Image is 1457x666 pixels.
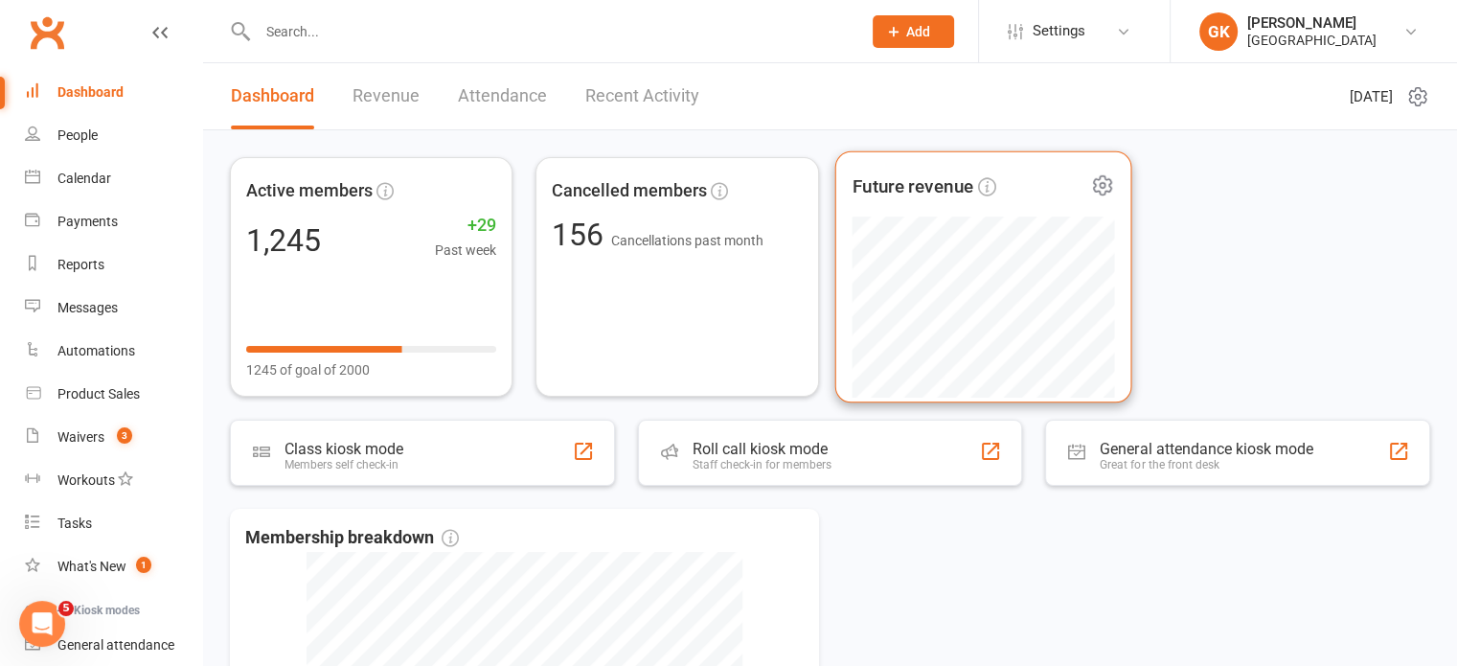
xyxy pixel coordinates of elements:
[693,458,831,471] div: Staff check-in for members
[1100,440,1312,458] div: General attendance kiosk mode
[25,373,202,416] a: Product Sales
[25,71,202,114] a: Dashboard
[25,157,202,200] a: Calendar
[25,330,202,373] a: Automations
[693,440,831,458] div: Roll call kiosk mode
[285,440,403,458] div: Class kiosk mode
[1199,12,1238,51] div: GK
[57,127,98,143] div: People
[57,257,104,272] div: Reports
[19,601,65,647] iframe: Intercom live chat
[435,240,496,261] span: Past week
[57,214,118,229] div: Payments
[246,359,370,380] span: 1245 of goal of 2000
[353,63,420,129] a: Revenue
[25,502,202,545] a: Tasks
[231,63,314,129] a: Dashboard
[57,559,126,574] div: What's New
[1100,458,1312,471] div: Great for the front desk
[25,287,202,330] a: Messages
[611,233,763,248] span: Cancellations past month
[57,429,104,445] div: Waivers
[435,212,496,240] span: +29
[246,225,321,256] div: 1,245
[285,458,403,471] div: Members self check-in
[252,18,848,45] input: Search...
[585,63,699,129] a: Recent Activity
[25,114,202,157] a: People
[57,84,124,100] div: Dashboard
[117,427,132,444] span: 3
[57,516,92,531] div: Tasks
[1033,10,1085,53] span: Settings
[23,9,71,57] a: Clubworx
[57,171,111,186] div: Calendar
[25,416,202,459] a: Waivers 3
[1247,14,1377,32] div: [PERSON_NAME]
[57,386,140,402] div: Product Sales
[58,601,74,616] span: 5
[136,557,151,573] span: 1
[458,63,547,129] a: Attendance
[57,300,118,315] div: Messages
[57,472,115,488] div: Workouts
[245,524,459,552] span: Membership breakdown
[57,343,135,358] div: Automations
[1247,32,1377,49] div: [GEOGRAPHIC_DATA]
[552,177,707,205] span: Cancelled members
[25,545,202,588] a: What's New1
[246,177,373,205] span: Active members
[552,217,611,253] span: 156
[57,637,174,653] div: General attendance
[25,243,202,287] a: Reports
[25,459,202,502] a: Workouts
[1350,85,1393,108] span: [DATE]
[906,24,930,39] span: Add
[852,172,973,200] span: Future revenue
[873,15,954,48] button: Add
[25,200,202,243] a: Payments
